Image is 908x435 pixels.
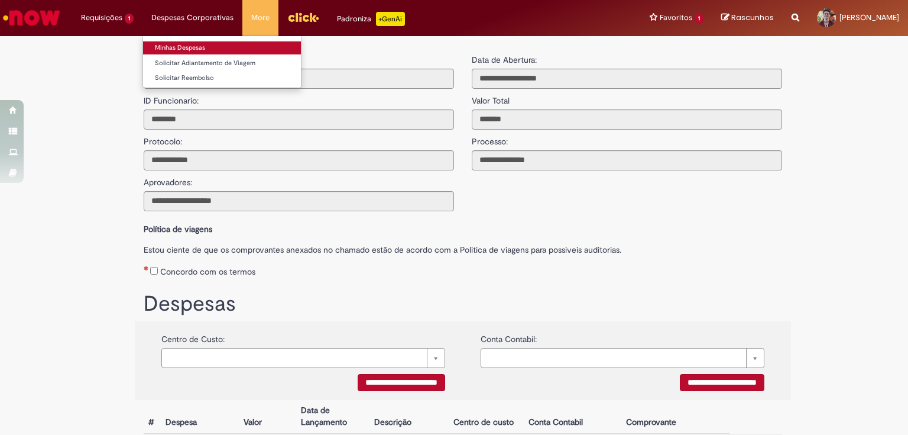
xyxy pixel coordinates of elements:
a: Solicitar Adiantamento de Viagem [143,57,301,70]
span: Requisições [81,12,122,24]
div: Padroniza [337,12,405,26]
span: Despesas Corporativas [151,12,234,24]
span: 1 [125,14,134,24]
a: Limpar campo {0} [161,348,445,368]
th: Despesa [161,400,239,434]
span: Rascunhos [731,12,774,23]
label: Centro de Custo: [161,327,225,345]
th: Valor [239,400,296,434]
img: click_logo_yellow_360x200.png [287,8,319,26]
label: Concordo com os termos [160,266,255,278]
label: Processo: [472,130,508,147]
ul: Despesas Corporativas [142,36,301,88]
a: Solicitar Reembolso [143,72,301,85]
th: Conta Contabil [524,400,622,434]
b: Política de viagens [144,224,212,234]
label: Estou ciente de que os comprovantes anexados no chamado estão de acordo com a Politica de viagens... [144,238,782,256]
h1: Despesas [144,292,782,316]
span: 1 [695,14,703,24]
p: +GenAi [376,12,405,26]
span: More [251,12,270,24]
span: [PERSON_NAME] [839,12,899,22]
a: Rascunhos [721,12,774,24]
label: ID Funcionario: [144,89,199,107]
img: ServiceNow [1,6,62,30]
th: Data de Lançamento [296,400,369,434]
th: Comprovante [621,400,729,434]
label: Conta Contabil: [481,327,537,345]
label: Valor Total [472,89,510,107]
span: Favoritos [660,12,692,24]
label: Aprovadores: [144,170,192,188]
th: # [144,400,161,434]
label: Data de Abertura: [472,54,537,66]
label: Protocolo: [144,130,182,147]
a: Limpar campo {0} [481,348,764,368]
th: Descrição [369,400,449,434]
th: Centro de custo [449,400,524,434]
a: Minhas Despesas [143,41,301,54]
